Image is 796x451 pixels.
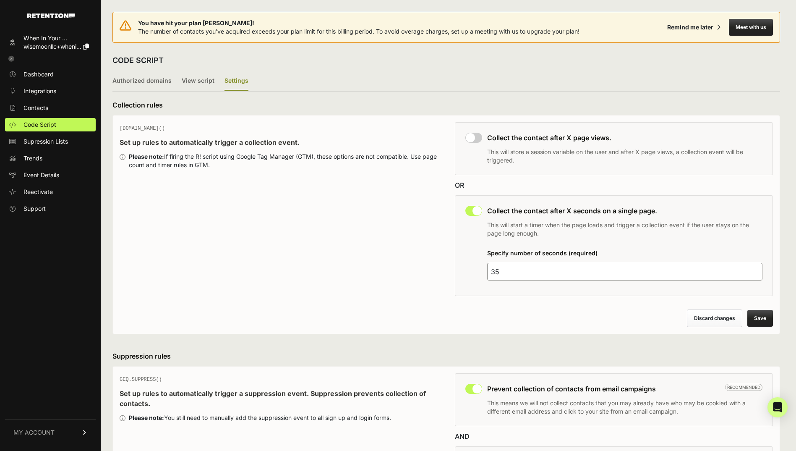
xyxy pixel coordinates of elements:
p: This means we will not collect contacts that you may already have who may be cookied with a diffe... [487,399,763,416]
label: Settings [224,71,248,91]
strong: Please note: [129,414,164,421]
span: Contacts [23,104,48,112]
a: When In Your ... wisemoonllc+wheni... [5,31,96,53]
span: Recommended [725,384,762,391]
strong: Set up rules to automatically trigger a suppression event. Suppression prevents collection of con... [120,389,426,408]
a: Code Script [5,118,96,131]
h3: Collection rules [112,100,780,110]
a: Trends [5,152,96,165]
strong: Please note: [129,153,164,160]
input: 25 [487,263,763,281]
button: Remind me later [664,20,724,35]
a: Support [5,202,96,215]
div: OR [455,180,773,190]
h3: Collect the contact after X page views. [487,133,763,143]
h3: Collect the contact after X seconds on a single page. [487,206,763,216]
div: If firing the R! script using Google Tag Manager (GTM), these options are not compatible. Use pag... [129,152,438,169]
span: Integrations [23,87,56,95]
p: This will start a timer when the page loads and trigger a collection event if the user stays on t... [487,221,763,238]
span: [DOMAIN_NAME]() [120,126,165,131]
div: Open Intercom Messenger [767,397,788,417]
button: Meet with us [729,19,773,36]
h3: Prevent collection of contacts from email campaigns [487,384,763,394]
button: Discard changes [687,309,742,327]
div: You still need to manually add the suppression event to all sign up and login forms. [129,414,391,422]
span: Trends [23,154,42,163]
strong: Set up rules to automatically trigger a collection event. [120,138,300,147]
span: MY ACCOUNT [13,428,55,437]
label: Specify number of seconds (required) [487,249,598,257]
span: Dashboard [23,70,54,79]
a: Contacts [5,101,96,115]
span: Supression Lists [23,137,68,146]
span: Support [23,205,46,213]
h3: Suppression rules [112,351,780,361]
div: When In Your ... [23,34,89,42]
span: The number of contacts you've acquired exceeds your plan limit for this billing period. To avoid ... [138,28,579,35]
span: GEQ.SUPPRESS() [120,377,162,383]
a: Event Details [5,168,96,182]
a: Supression Lists [5,135,96,148]
span: Code Script [23,121,56,129]
button: Save [747,310,773,327]
label: View script [182,71,214,91]
div: Remind me later [667,23,713,31]
span: wisemoonllc+wheni... [23,43,81,50]
span: Reactivate [23,188,53,196]
img: Retention.com [27,13,75,18]
h2: CODE SCRIPT [112,55,164,66]
a: MY ACCOUNT [5,420,96,445]
p: This will store a session variable on the user and after X page views, a collection event will be... [487,148,763,165]
span: You have hit your plan [PERSON_NAME]! [138,19,579,27]
a: Dashboard [5,68,96,81]
label: Authorized domains [112,71,172,91]
a: Integrations [5,84,96,98]
div: AND [455,431,773,441]
a: Reactivate [5,185,96,199]
span: Event Details [23,171,59,179]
